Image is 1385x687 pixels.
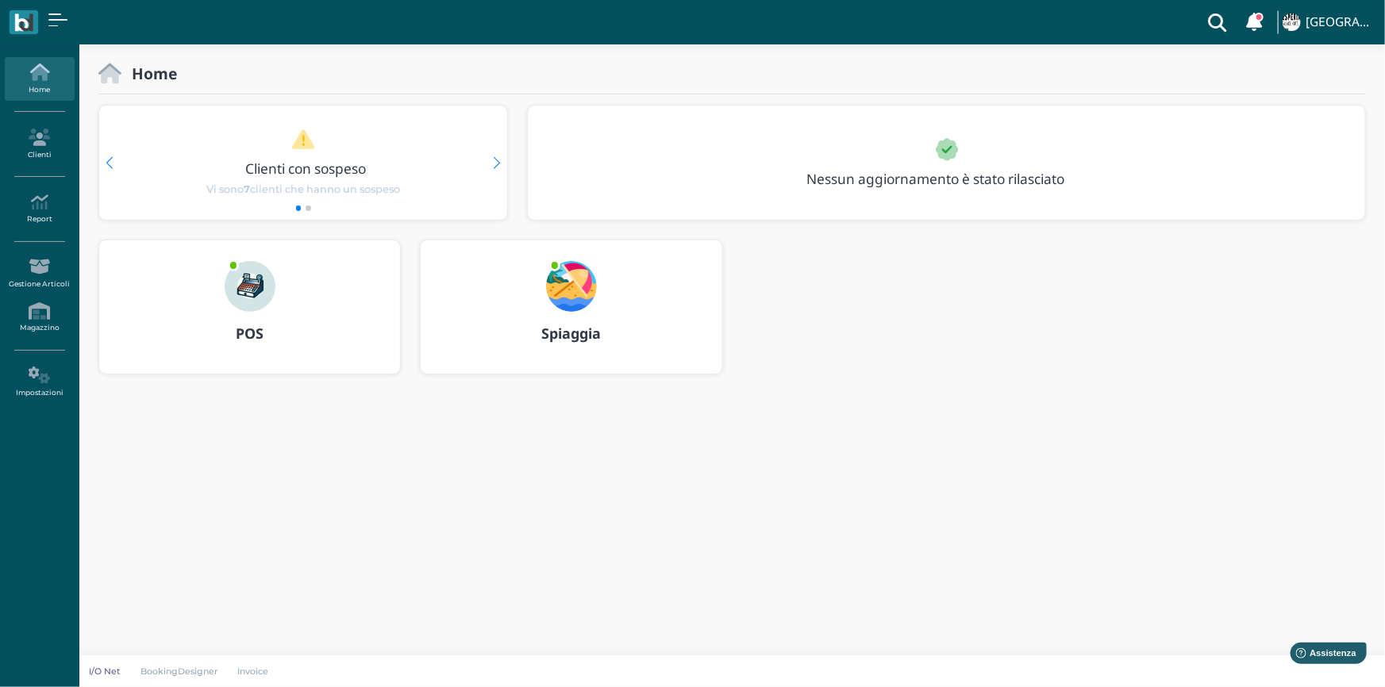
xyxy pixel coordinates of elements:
div: Next slide [494,157,501,169]
div: Previous slide [106,157,113,169]
img: ... [1283,13,1300,31]
b: Spiaggia [541,324,601,343]
a: ... POS [98,240,401,393]
img: logo [14,13,33,32]
h4: [GEOGRAPHIC_DATA] [1306,16,1375,29]
a: Gestione Articoli [5,251,74,295]
h2: Home [121,65,177,82]
a: Clienti con sospeso Vi sono7clienti che hanno un sospeso [129,129,477,197]
a: ... [GEOGRAPHIC_DATA] [1280,3,1375,41]
div: 1 / 2 [99,106,507,220]
a: ... Spiaggia [420,240,722,393]
a: Report [5,187,74,231]
b: POS [236,324,264,343]
div: 1 / 1 [528,106,1365,220]
h3: Clienti con sospeso [133,161,480,176]
span: Vi sono clienti che hanno un sospeso [206,182,400,197]
a: Magazzino [5,296,74,340]
iframe: Help widget launcher [1272,638,1372,674]
h3: Nessun aggiornamento è stato rilasciato [797,171,1101,186]
a: Impostazioni [5,360,74,404]
span: Assistenza [47,13,105,25]
img: ... [225,261,275,312]
b: 7 [244,183,250,195]
a: Clienti [5,122,74,166]
a: Home [5,57,74,101]
img: ... [546,261,597,312]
